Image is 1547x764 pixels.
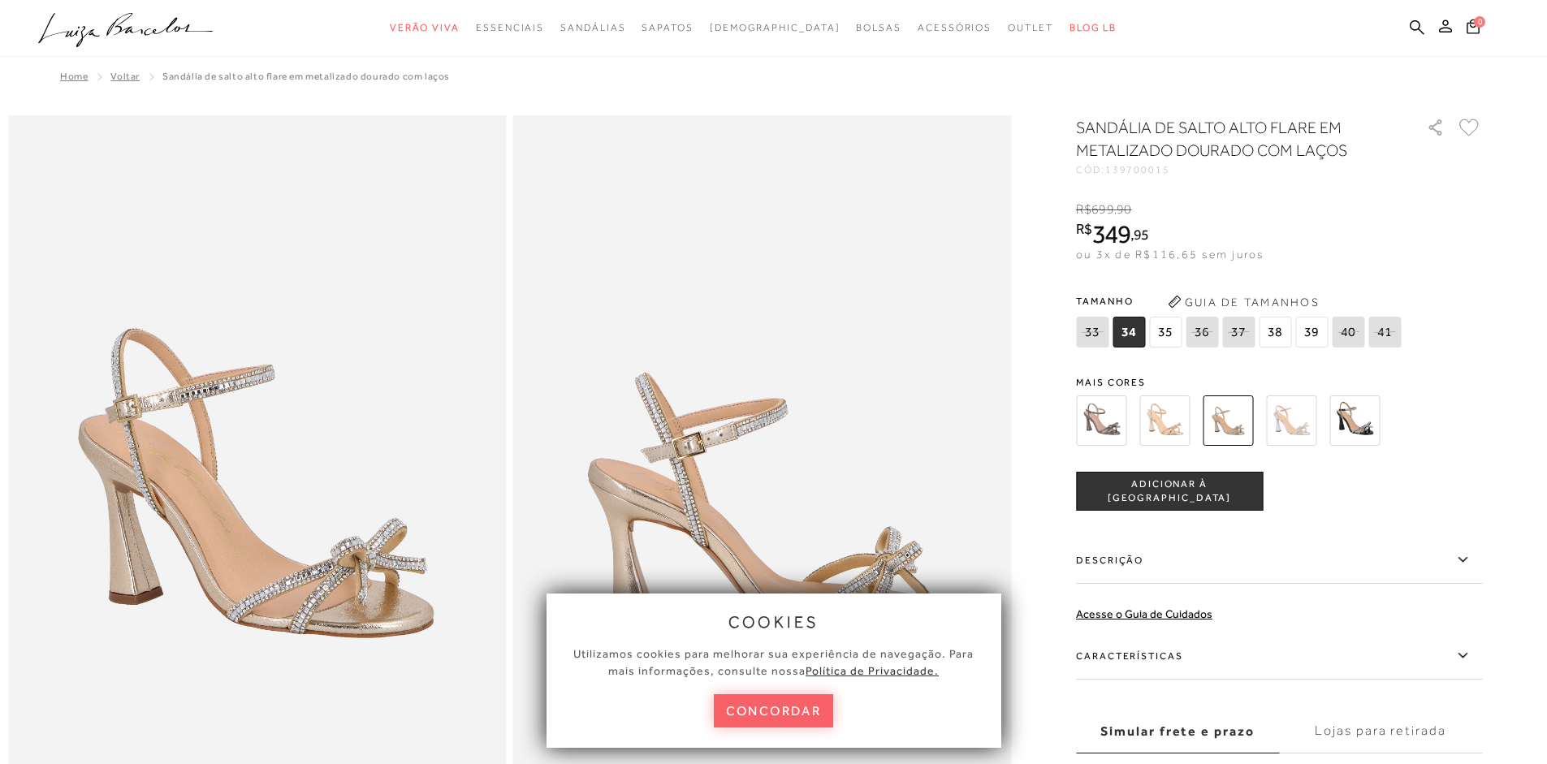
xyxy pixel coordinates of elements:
[1077,477,1262,506] span: ADICIONAR À [GEOGRAPHIC_DATA]
[1076,537,1482,584] label: Descrição
[390,22,460,33] span: Verão Viva
[560,13,625,43] a: noSubCategoriesText
[710,22,840,33] span: [DEMOGRAPHIC_DATA]
[60,71,88,82] a: Home
[1295,317,1328,347] span: 39
[1076,165,1401,175] div: CÓD:
[1008,13,1053,43] a: noSubCategoriesText
[918,13,992,43] a: noSubCategoriesText
[1462,18,1484,40] button: 0
[1114,202,1132,217] i: ,
[1117,202,1131,217] span: 90
[728,613,819,631] span: cookies
[1130,227,1149,242] i: ,
[162,71,450,82] span: SANDÁLIA DE SALTO ALTO FLARE EM METALIZADO DOURADO COM LAÇOS
[1474,16,1485,28] span: 0
[1149,317,1182,347] span: 35
[856,22,901,33] span: Bolsas
[1076,607,1212,620] a: Acesse o Guia de Cuidados
[1076,710,1279,753] label: Simular frete e prazo
[1076,202,1091,217] i: R$
[1162,289,1324,315] button: Guia de Tamanhos
[1076,222,1092,236] i: R$
[918,22,992,33] span: Acessórios
[642,22,693,33] span: Sapatos
[1332,317,1364,347] span: 40
[1008,22,1053,33] span: Outlet
[476,13,544,43] a: noSubCategoriesText
[573,647,974,677] span: Utilizamos cookies para melhorar sua experiência de navegação. Para mais informações, consulte nossa
[390,13,460,43] a: noSubCategoriesText
[1222,317,1255,347] span: 37
[642,13,693,43] a: noSubCategoriesText
[710,13,840,43] a: noSubCategoriesText
[1203,395,1253,446] img: SANDÁLIA DE SALTO ALTO FLARE EM METALIZADO DOURADO COM LAÇOS
[560,22,625,33] span: Sandálias
[1329,395,1380,446] img: SANDÁLIA DE SALTO ALTO FLARE EM VERNIZ PRETO COM LAÇOS
[1134,226,1149,243] span: 95
[1076,395,1126,446] img: SANDÁLIA DE SALTO ALTO FLARE EM METALIZADO CHUMBO COM LAÇOS
[806,664,939,677] a: Política de Privacidade.
[1279,710,1482,753] label: Lojas para retirada
[1266,395,1316,446] img: SANDÁLIA DE SALTO ALTO FLARE EM METALIZADO PRATA COM LAÇOS
[1076,317,1108,347] span: 33
[1076,289,1405,313] span: Tamanho
[1076,248,1264,261] span: ou 3x de R$116,65 sem juros
[1368,317,1401,347] span: 41
[1139,395,1190,446] img: SANDÁLIA DE SALTO ALTO FLARE EM METALIZADO DOURADO COM LAÇOS
[1092,219,1130,248] span: 349
[110,71,140,82] a: Voltar
[1105,164,1170,175] span: 139700015
[1076,632,1482,680] label: Características
[1076,472,1263,511] button: ADICIONAR À [GEOGRAPHIC_DATA]
[1070,13,1117,43] a: BLOG LB
[1076,116,1381,162] h1: SANDÁLIA DE SALTO ALTO FLARE EM METALIZADO DOURADO COM LAÇOS
[476,22,544,33] span: Essenciais
[1076,378,1482,387] span: Mais cores
[1091,202,1113,217] span: 699
[1113,317,1145,347] span: 34
[1259,317,1291,347] span: 38
[856,13,901,43] a: noSubCategoriesText
[714,694,834,727] button: concordar
[1186,317,1218,347] span: 36
[1070,22,1117,33] span: BLOG LB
